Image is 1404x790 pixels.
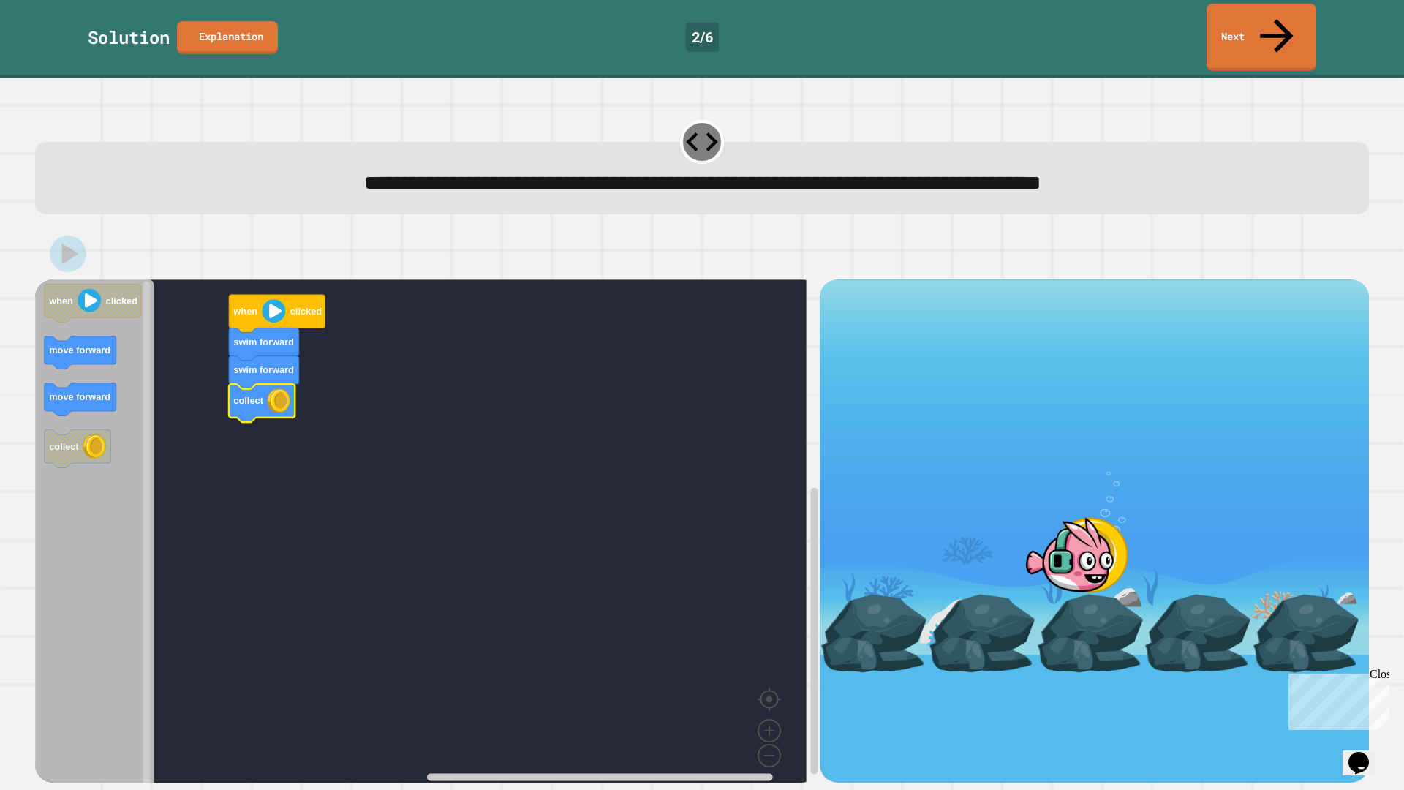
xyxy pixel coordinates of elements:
[233,365,294,376] text: swim forward
[49,345,110,356] text: move forward
[48,296,73,306] text: when
[177,21,278,54] a: Explanation
[35,279,820,783] div: Blockly Workspace
[49,441,79,452] text: collect
[233,306,257,317] text: when
[88,24,170,50] div: Solution
[290,306,322,317] text: clicked
[49,392,110,403] text: move forward
[1207,4,1316,71] a: Next
[1283,668,1389,730] iframe: chat widget
[233,396,263,407] text: collect
[106,296,137,306] text: clicked
[1343,731,1389,775] iframe: chat widget
[6,6,101,93] div: Chat with us now!Close
[686,23,719,52] div: 2 / 6
[233,336,294,347] text: swim forward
